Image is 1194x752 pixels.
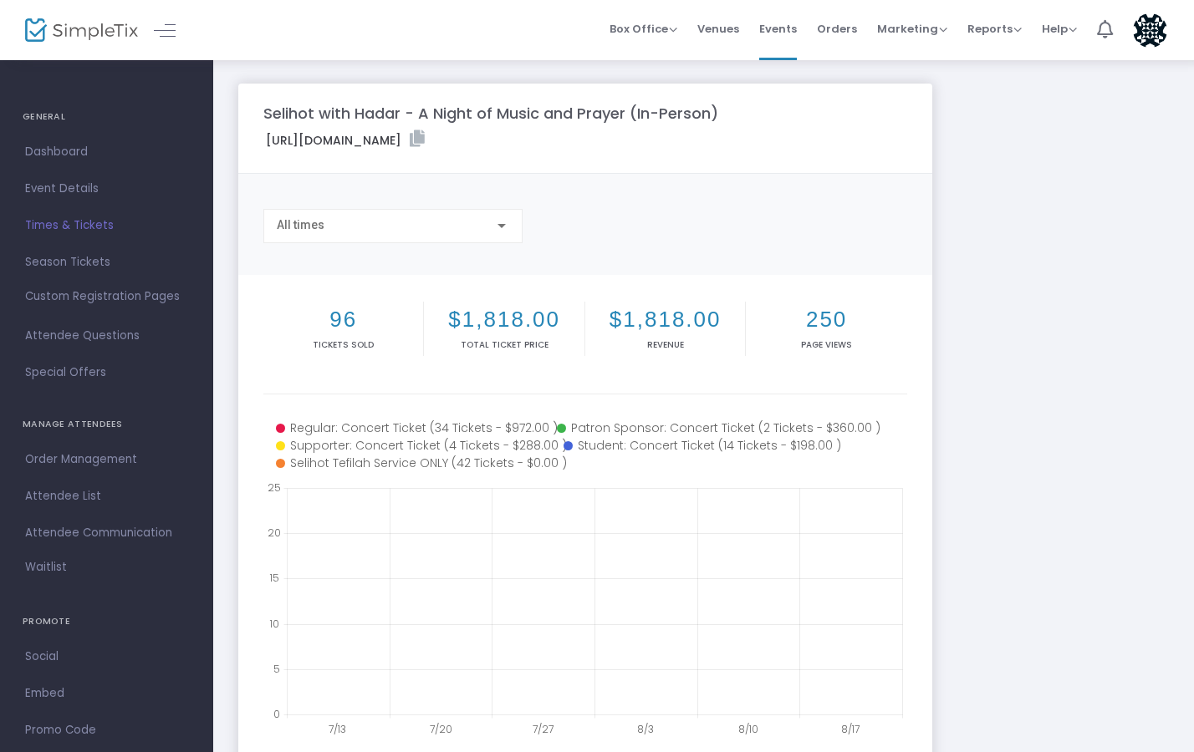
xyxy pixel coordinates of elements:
[25,215,188,236] span: Times & Tickets
[738,722,758,736] text: 8/10
[23,408,191,441] h4: MANAGE ATTENDEES
[749,307,903,333] h2: 250
[637,722,654,736] text: 8/3
[263,102,718,124] m-panel-title: Selihot with Hadar - A Night of Music and Prayer (In-Person)
[25,288,180,305] span: Custom Registration Pages
[877,21,947,37] span: Marketing
[589,338,742,351] p: Revenue
[25,646,188,668] span: Social
[427,307,580,333] h2: $1,818.00
[589,307,742,333] h2: $1,818.00
[759,8,797,50] span: Events
[1042,21,1077,37] span: Help
[25,362,188,384] span: Special Offers
[25,449,188,470] span: Order Management
[23,100,191,134] h4: GENERAL
[273,661,280,675] text: 5
[841,722,860,736] text: 8/17
[25,178,188,200] span: Event Details
[533,722,554,736] text: 7/27
[25,485,188,507] span: Attendee List
[697,8,739,50] span: Venues
[25,325,188,347] span: Attendee Questions
[273,707,280,721] text: 0
[277,218,324,231] span: All times
[329,722,346,736] text: 7/13
[427,338,580,351] p: Total Ticket Price
[268,526,281,540] text: 20
[267,338,420,351] p: Tickets sold
[268,480,281,495] text: 25
[269,571,279,585] text: 15
[23,605,191,638] h4: PROMOTE
[749,338,903,351] p: Page Views
[25,252,188,273] span: Season Tickets
[267,307,420,333] h2: 96
[430,722,452,736] text: 7/20
[967,21,1022,37] span: Reports
[817,8,857,50] span: Orders
[269,616,279,630] text: 10
[25,719,188,741] span: Promo Code
[266,130,425,150] label: [URL][DOMAIN_NAME]
[25,559,67,576] span: Waitlist
[610,21,677,37] span: Box Office
[25,683,188,704] span: Embed
[25,522,188,544] span: Attendee Communication
[25,141,188,163] span: Dashboard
